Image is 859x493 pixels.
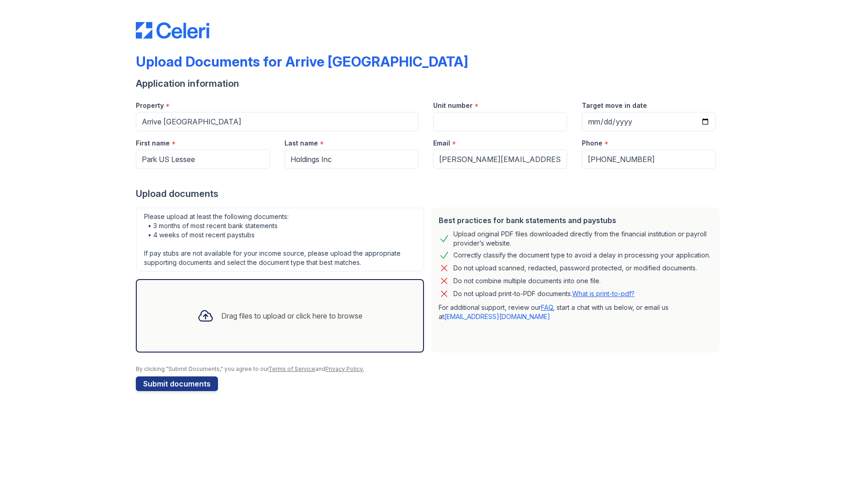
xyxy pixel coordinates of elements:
p: Do not upload print-to-PDF documents. [453,289,635,298]
div: Upload Documents for Arrive [GEOGRAPHIC_DATA] [136,53,468,70]
div: Do not combine multiple documents into one file. [453,275,601,286]
button: Submit documents [136,376,218,391]
div: Please upload at least the following documents: • 3 months of most recent bank statements • 4 wee... [136,207,424,272]
p: For additional support, review our , start a chat with us below, or email us at [439,303,712,321]
label: Property [136,101,164,110]
div: Do not upload scanned, redacted, password protected, or modified documents. [453,263,697,274]
img: CE_Logo_Blue-a8612792a0a2168367f1c8372b55b34899dd931a85d93a1a3d3e32e68fde9ad4.png [136,22,209,39]
div: Upload documents [136,187,723,200]
div: Correctly classify the document type to avoid a delay in processing your application. [453,250,710,261]
a: What is print-to-pdf? [572,290,635,297]
a: Terms of Service [268,365,315,372]
div: Drag files to upload or click here to browse [221,310,363,321]
label: Unit number [433,101,473,110]
div: Application information [136,77,723,90]
label: Target move in date [582,101,647,110]
a: FAQ [541,303,553,311]
div: Best practices for bank statements and paystubs [439,215,712,226]
a: [EMAIL_ADDRESS][DOMAIN_NAME] [444,313,550,320]
label: Email [433,139,450,148]
div: By clicking "Submit Documents," you agree to our and [136,365,723,373]
a: Privacy Policy. [325,365,364,372]
label: First name [136,139,170,148]
label: Last name [284,139,318,148]
label: Phone [582,139,602,148]
div: Upload original PDF files downloaded directly from the financial institution or payroll provider’... [453,230,712,248]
